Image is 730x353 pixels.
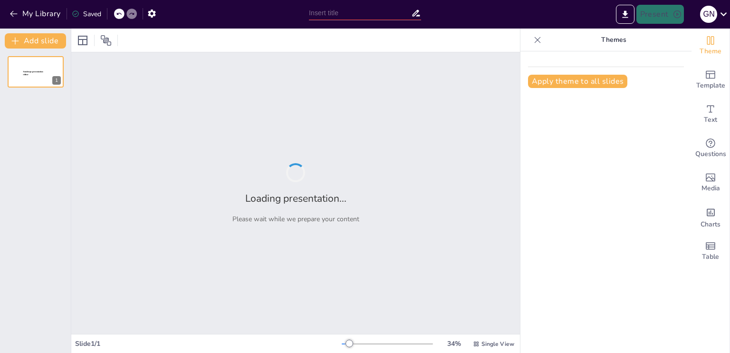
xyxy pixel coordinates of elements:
span: Sendsteps presentation editor [23,71,43,76]
button: Apply theme to all slides [528,75,627,88]
input: Insert title [309,6,411,20]
p: Please wait while we prepare your content [232,215,359,224]
div: Slide 1 / 1 [75,339,342,348]
p: Themes [545,29,682,51]
div: Add a table [692,234,730,268]
button: G N [700,5,717,24]
button: Add slide [5,33,66,49]
span: Single View [481,340,514,348]
span: Table [702,252,719,262]
div: Layout [75,33,90,48]
div: 1 [52,76,61,85]
span: Charts [701,219,720,230]
span: Media [701,183,720,194]
span: Theme [700,46,721,57]
span: Questions [695,149,726,159]
h2: Loading presentation... [245,192,346,205]
span: Text [704,115,717,125]
div: Change the overall theme [692,29,730,63]
button: Export to PowerPoint [616,5,634,24]
div: G N [700,6,717,23]
div: Add images, graphics, shapes or video [692,166,730,200]
div: Get real-time input from your audience [692,131,730,166]
div: Add text boxes [692,97,730,131]
button: My Library [7,6,65,21]
span: Template [696,80,725,91]
div: Saved [72,10,101,19]
div: Add charts and graphs [692,200,730,234]
div: 34 % [442,339,465,348]
div: Add ready made slides [692,63,730,97]
div: 1 [8,56,64,88]
button: Present [636,5,684,24]
span: Position [100,35,112,46]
